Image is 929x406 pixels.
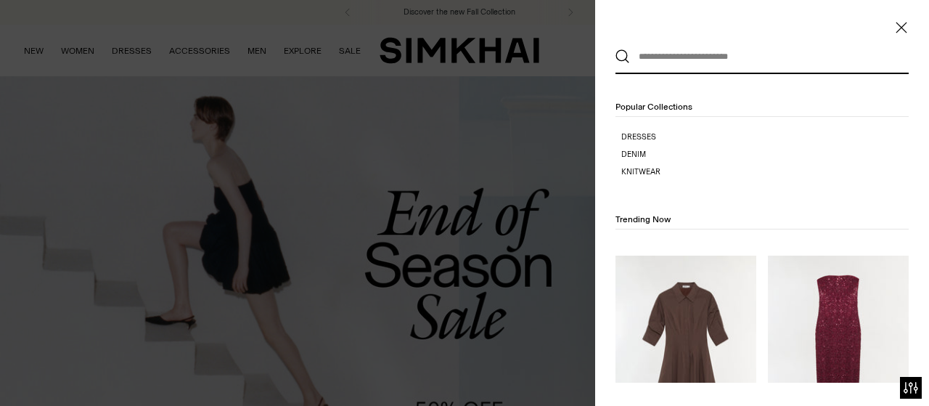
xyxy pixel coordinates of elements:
input: What are you looking for? [630,41,888,73]
a: Dresses [621,131,909,143]
span: Popular Collections [615,102,692,112]
span: Trending Now [615,214,671,224]
button: Search [615,49,630,64]
a: Denim [621,149,909,161]
a: Knitwear [621,166,909,178]
button: Close [894,20,909,35]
